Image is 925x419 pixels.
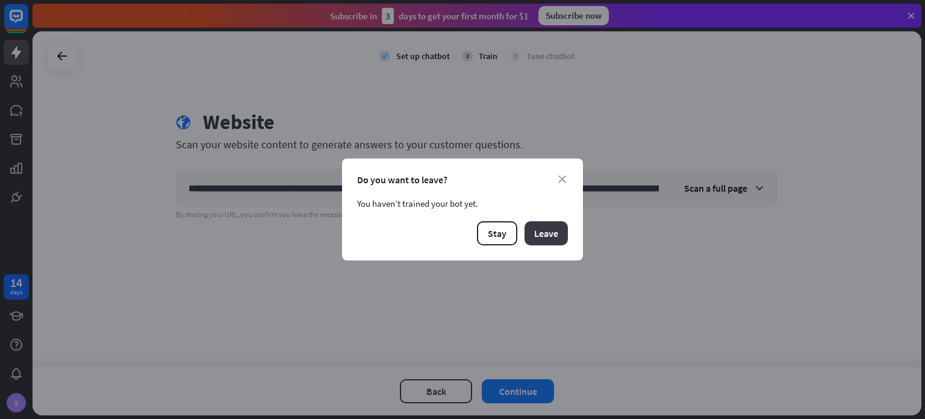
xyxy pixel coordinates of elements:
div: Do you want to leave? [357,174,568,186]
i: close [558,175,566,183]
div: You haven’t trained your bot yet. [357,198,568,209]
button: Leave [525,221,568,245]
button: Open LiveChat chat widget [10,5,46,41]
button: Stay [477,221,517,245]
